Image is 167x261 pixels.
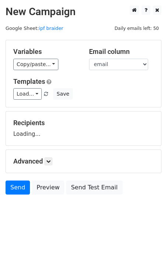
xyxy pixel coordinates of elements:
[39,25,63,31] a: ipf braider
[53,88,72,100] button: Save
[13,88,42,100] a: Load...
[13,119,154,138] div: Loading...
[13,48,78,56] h5: Variables
[112,24,161,32] span: Daily emails left: 50
[6,181,30,195] a: Send
[13,119,154,127] h5: Recipients
[89,48,154,56] h5: Email column
[13,59,58,70] a: Copy/paste...
[6,25,63,31] small: Google Sheet:
[112,25,161,31] a: Daily emails left: 50
[13,78,45,85] a: Templates
[32,181,64,195] a: Preview
[13,157,154,165] h5: Advanced
[6,6,161,18] h2: New Campaign
[66,181,122,195] a: Send Test Email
